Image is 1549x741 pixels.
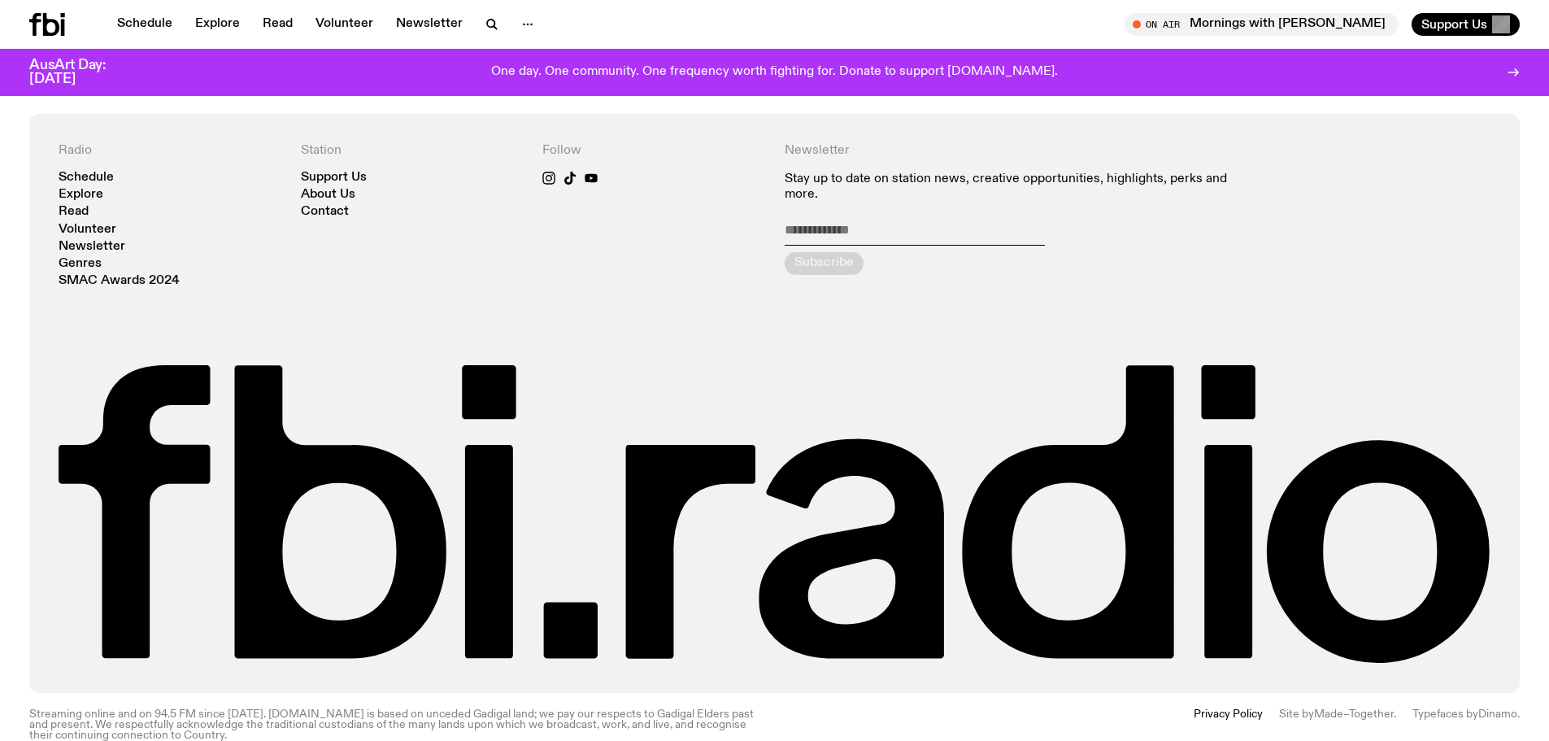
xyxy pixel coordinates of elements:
[59,224,116,236] a: Volunteer
[59,206,89,218] a: Read
[59,275,180,287] a: SMAC Awards 2024
[785,172,1249,203] p: Stay up to date on station news, creative opportunities, highlights, perks and more.
[301,189,355,201] a: About Us
[1421,17,1487,32] span: Support Us
[59,241,125,253] a: Newsletter
[253,13,302,36] a: Read
[59,143,281,159] h4: Radio
[59,172,114,184] a: Schedule
[185,13,250,36] a: Explore
[107,13,182,36] a: Schedule
[1478,708,1517,720] a: Dinamo
[785,143,1249,159] h4: Newsletter
[1412,13,1520,36] button: Support Us
[1394,708,1396,720] span: .
[1412,708,1478,720] span: Typefaces by
[301,172,367,184] a: Support Us
[386,13,472,36] a: Newsletter
[306,13,383,36] a: Volunteer
[491,65,1058,80] p: One day. One community. One frequency worth fighting for. Donate to support [DOMAIN_NAME].
[59,189,103,201] a: Explore
[785,252,864,275] button: Subscribe
[1279,708,1314,720] span: Site by
[301,143,524,159] h4: Station
[1517,708,1520,720] span: .
[301,206,349,218] a: Contact
[29,59,133,86] h3: AusArt Day: [DATE]
[1125,13,1399,36] button: On AirMornings with [PERSON_NAME]
[542,143,765,159] h4: Follow
[59,258,102,270] a: Genres
[1314,708,1394,720] a: Made–Together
